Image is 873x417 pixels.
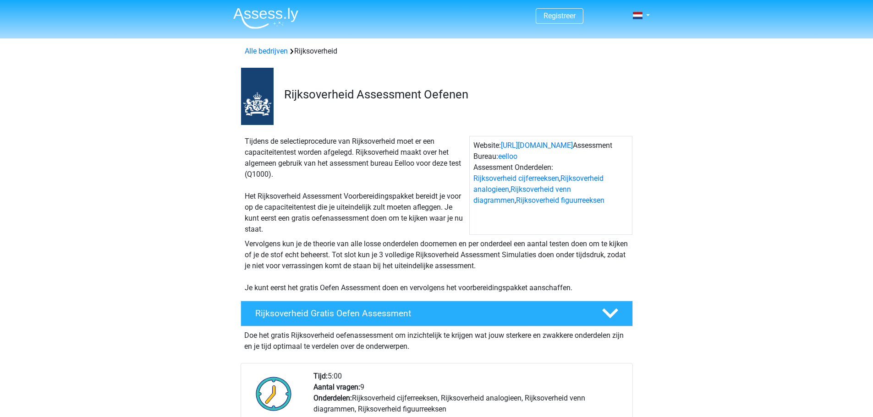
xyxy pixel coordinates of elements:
[544,11,576,20] a: Registreer
[313,372,328,380] b: Tijd:
[516,196,604,205] a: Rijksoverheid figuurreeksen
[241,46,632,57] div: Rijksoverheid
[233,7,298,29] img: Assessly
[284,87,626,102] h3: Rijksoverheid Assessment Oefenen
[237,301,637,326] a: Rijksoverheid Gratis Oefen Assessment
[255,308,587,319] h4: Rijksoverheid Gratis Oefen Assessment
[473,174,604,194] a: Rijksoverheid analogieen
[501,141,573,150] a: [URL][DOMAIN_NAME]
[469,136,632,235] div: Website: Assessment Bureau: Assessment Onderdelen: , , ,
[245,47,288,55] a: Alle bedrijven
[473,185,571,205] a: Rijksoverheid venn diagrammen
[241,136,469,235] div: Tijdens de selectieprocedure van Rijksoverheid moet er een capaciteitentest worden afgelegd. Rijk...
[251,371,297,417] img: Klok
[313,383,360,391] b: Aantal vragen:
[473,174,559,183] a: Rijksoverheid cijferreeksen
[498,152,517,161] a: eelloo
[313,394,352,402] b: Onderdelen:
[241,326,633,352] div: Doe het gratis Rijksoverheid oefenassessment om inzichtelijk te krijgen wat jouw sterkere en zwak...
[241,238,632,293] div: Vervolgens kun je de theorie van alle losse onderdelen doornemen en per onderdeel een aantal test...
